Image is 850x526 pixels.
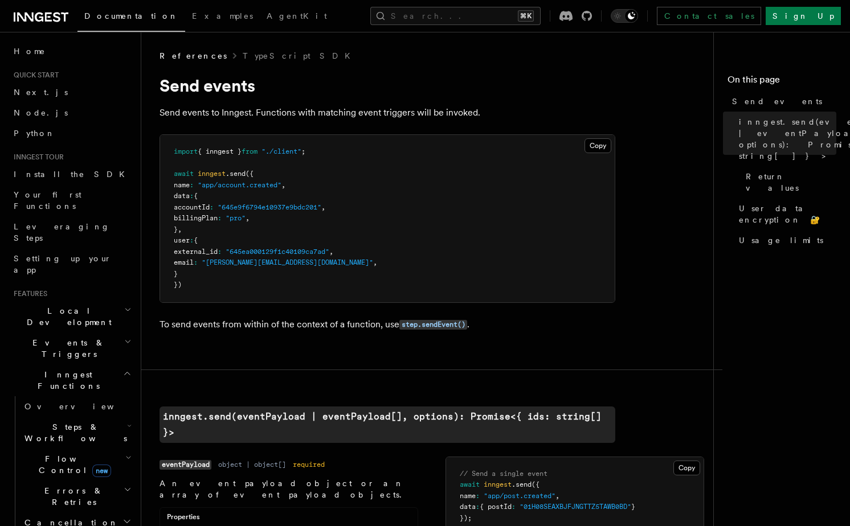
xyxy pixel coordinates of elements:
span: : [476,492,480,500]
a: Sign Up [766,7,841,25]
span: data [174,192,190,200]
a: inngest.send(eventPayload | eventPayload[], options): Promise<{ ids: string[] }> [160,406,615,443]
span: Python [14,129,55,138]
a: Overview [20,396,134,417]
span: Features [9,289,47,298]
span: user [174,236,190,244]
span: Errors & Retries [20,485,124,508]
span: : [190,181,194,189]
span: "645ea000129f1c40109ca7ad" [226,248,329,256]
a: inngest.send(eventPayload | eventPayload[], options): Promise<{ ids: string[] }> [734,112,836,166]
span: Events & Triggers [9,337,124,360]
span: import [174,147,198,155]
a: User data encryption 🔐 [734,198,836,230]
button: Copy [585,138,611,153]
span: Overview [24,402,142,411]
span: AgentKit [267,11,327,20]
span: , [373,258,377,266]
span: ({ [532,480,540,488]
code: step.sendEvent() [399,320,467,330]
span: User data encryption 🔐 [739,203,836,225]
span: : [476,503,480,511]
span: : [194,258,198,266]
a: Return values [741,166,836,198]
a: Next.js [9,82,134,102]
a: Leveraging Steps [9,216,134,248]
span: } [174,225,178,233]
span: accountId [174,203,210,211]
span: "01H08SEAXBJFJNGTTZ5TAWB0BD" [520,503,631,511]
dd: object | object[] [218,460,286,469]
span: data [460,503,476,511]
span: inngest [484,480,512,488]
a: Python [9,123,134,143]
span: Flow Control [20,453,125,476]
span: { inngest } [198,147,242,155]
a: Examples [185,3,260,31]
code: eventPayload [160,460,211,470]
span: }); [460,514,472,522]
button: Search...⌘K [370,7,541,25]
span: .send [226,170,246,178]
span: Home [14,46,46,57]
span: , [246,214,250,222]
span: { [194,192,198,200]
span: , [178,225,182,233]
span: Next.js [14,88,68,97]
span: ; [301,147,305,155]
a: step.sendEvent() [399,319,467,330]
span: Install the SDK [14,170,132,179]
a: Documentation [77,3,185,32]
a: Usage limits [734,230,836,250]
button: Toggle dark mode [611,9,638,23]
span: await [174,170,194,178]
span: Inngest Functions [9,369,123,392]
span: : [210,203,214,211]
span: ({ [246,170,254,178]
span: inngest [198,170,226,178]
button: Copy [673,461,700,475]
span: Setting up your app [14,254,112,274]
span: Documentation [84,11,178,20]
span: } [174,270,178,278]
kbd: ⌘K [518,10,534,22]
button: Steps & Workflows [20,417,134,449]
span: Usage limits [739,235,823,246]
a: Install the SDK [9,164,134,184]
span: : [512,503,516,511]
span: "./client" [261,147,301,155]
span: Inngest tour [9,153,64,162]
span: name [460,492,476,500]
span: , [281,181,285,189]
span: }) [174,281,182,289]
h1: Send events [160,75,615,96]
span: await [460,480,480,488]
span: email [174,258,194,266]
span: : [218,214,222,222]
p: An event payload object or an array of event payload objects. [160,478,418,500]
span: References [160,50,227,61]
span: .send [512,480,532,488]
span: , [555,492,559,500]
span: "pro" [226,214,246,222]
button: Errors & Retries [20,480,134,512]
span: Leveraging Steps [14,222,110,243]
p: To send events from within of the context of a function, use . [160,317,615,333]
a: Node.js [9,102,134,123]
h4: On this page [728,73,836,91]
span: name [174,181,190,189]
span: Local Development [9,305,124,328]
span: "[PERSON_NAME][EMAIL_ADDRESS][DOMAIN_NAME]" [202,258,373,266]
span: : [190,236,194,244]
span: Your first Functions [14,190,81,211]
span: Send events [732,96,822,107]
span: { [194,236,198,244]
p: Send events to Inngest. Functions with matching event triggers will be invoked. [160,105,615,121]
span: Examples [192,11,253,20]
span: from [242,147,258,155]
button: Local Development [9,301,134,332]
button: Inngest Functions [9,364,134,396]
span: Steps & Workflows [20,421,127,444]
span: // Send a single event [460,470,547,478]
